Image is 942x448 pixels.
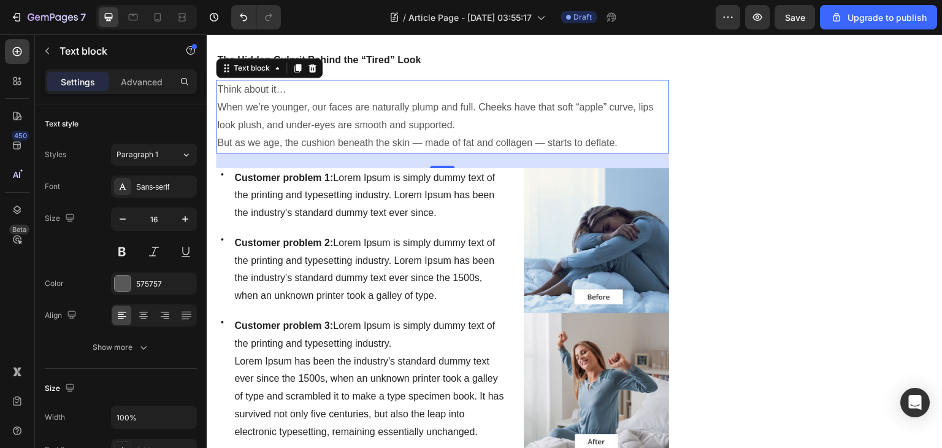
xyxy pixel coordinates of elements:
img: Alt Image [317,134,462,423]
div: Upgrade to publish [830,11,927,24]
button: Upgrade to publish [820,5,937,29]
div: Styles [45,149,66,160]
span: Save [785,12,805,23]
div: Size [45,210,77,227]
div: 450 [12,131,29,141]
div: 575757 [136,279,194,290]
div: Sans-serif [136,182,194,193]
div: Width [45,412,65,423]
div: Undo/Redo [231,5,281,29]
p: Settings [61,75,95,88]
div: Color [45,278,64,289]
span: Draft [573,12,592,23]
span: Paragraph 1 [117,149,158,160]
button: Paragraph 1 [111,144,197,166]
button: Save [775,5,815,29]
input: Auto [112,406,196,428]
div: Open Intercom Messenger [900,388,930,417]
div: Beta [9,225,29,234]
div: Text style [45,118,78,129]
div: Show more [93,341,150,353]
span: Article Page - [DATE] 03:55:17 [408,11,532,24]
div: Size [45,380,77,397]
p: Text block [59,44,164,58]
button: 7 [5,5,91,29]
button: Show more [45,336,197,358]
p: 7 [80,10,86,25]
span: / [403,11,406,24]
iframe: Design area [207,34,942,448]
div: Font [45,181,60,192]
div: Align [45,307,79,324]
p: Advanced [121,75,163,88]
